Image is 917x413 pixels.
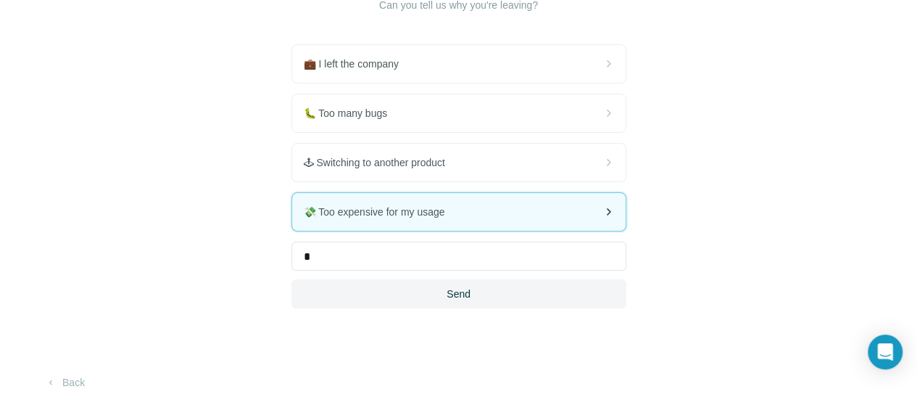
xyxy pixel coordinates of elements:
[291,279,626,308] button: Send
[304,205,457,219] span: 💸 Too expensive for my usage
[304,57,410,71] span: 💼 I left the company
[35,369,95,396] button: Back
[447,287,470,301] span: Send
[868,335,903,369] div: Open Intercom Messenger
[304,155,457,170] span: 🕹 Switching to another product
[304,106,399,120] span: 🐛 Too many bugs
